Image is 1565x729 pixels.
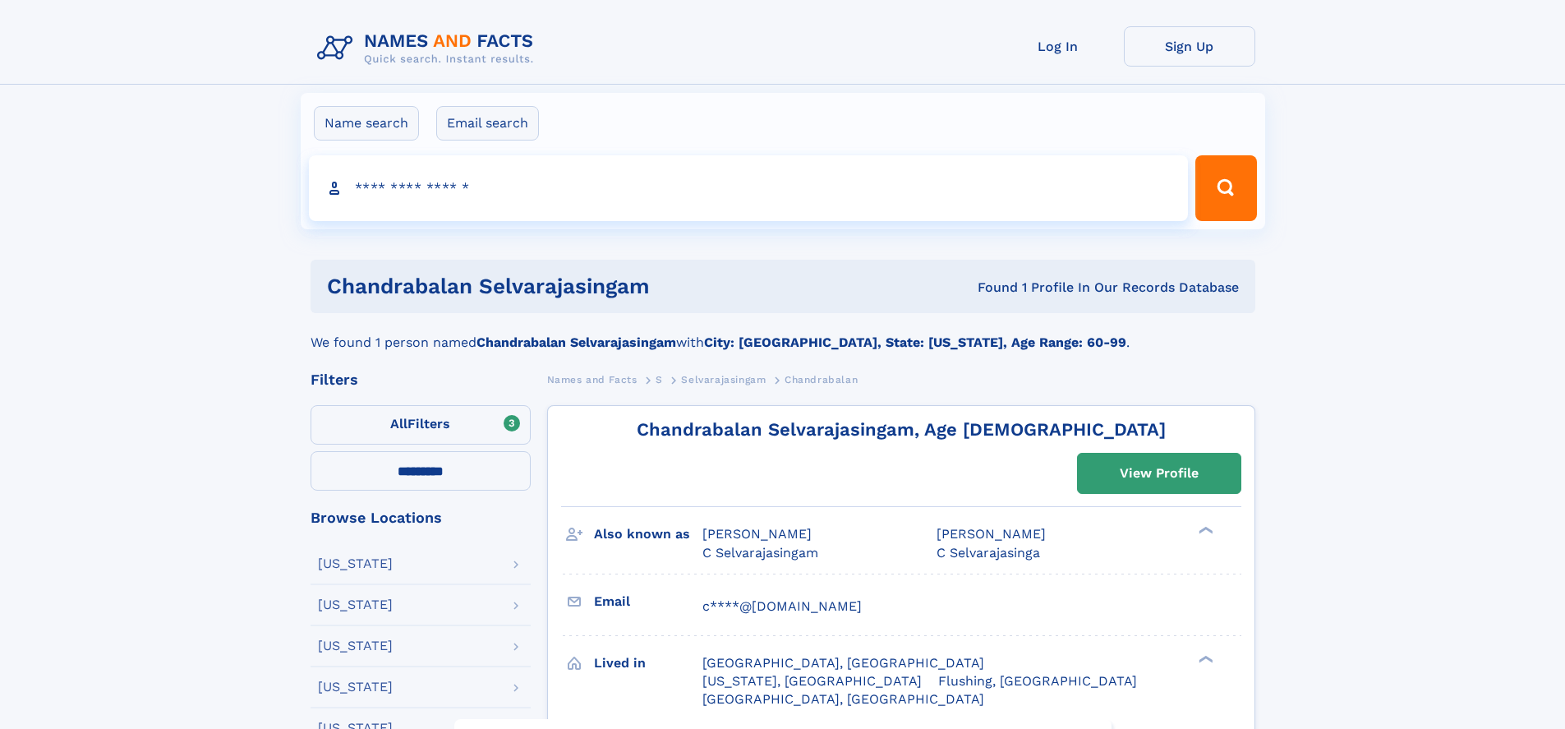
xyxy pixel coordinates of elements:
[594,588,702,616] h3: Email
[476,335,676,350] b: Chandrabalan Selvarajasingam
[681,374,766,385] span: Selvarajasingam
[311,26,547,71] img: Logo Names and Facts
[1194,525,1214,536] div: ❯
[785,374,858,385] span: Chandrabalan
[309,155,1189,221] input: search input
[1195,155,1256,221] button: Search Button
[1120,454,1199,492] div: View Profile
[318,681,393,694] div: [US_STATE]
[702,655,984,671] span: [GEOGRAPHIC_DATA], [GEOGRAPHIC_DATA]
[311,510,531,525] div: Browse Locations
[702,526,812,542] span: [PERSON_NAME]
[318,598,393,611] div: [US_STATE]
[390,416,407,431] span: All
[702,673,922,689] span: [US_STATE], [GEOGRAPHIC_DATA]
[318,639,393,653] div: [US_STATE]
[594,520,702,548] h3: Also known as
[637,419,1166,440] a: Chandrabalan Selvarajasingam, Age [DEMOGRAPHIC_DATA]
[1194,653,1214,664] div: ❯
[327,276,814,297] h1: Chandrabalan Selvarajasingam
[656,369,663,390] a: S
[704,335,1126,350] b: City: [GEOGRAPHIC_DATA], State: [US_STATE], Age Range: 60-99
[594,649,702,677] h3: Lived in
[311,313,1255,353] div: We found 1 person named with .
[992,26,1124,67] a: Log In
[656,374,663,385] span: S
[813,279,1239,297] div: Found 1 Profile In Our Records Database
[937,526,1046,542] span: [PERSON_NAME]
[1124,26,1255,67] a: Sign Up
[547,369,638,390] a: Names and Facts
[436,106,539,141] label: Email search
[681,369,766,390] a: Selvarajasingam
[311,405,531,445] label: Filters
[937,545,1040,561] span: C Selvarajasinga
[938,673,1137,689] span: Flushing, [GEOGRAPHIC_DATA]
[702,545,818,561] span: C Selvarajasingam
[318,557,393,570] div: [US_STATE]
[311,372,531,387] div: Filters
[1078,454,1240,493] a: View Profile
[314,106,419,141] label: Name search
[702,691,984,707] span: [GEOGRAPHIC_DATA], [GEOGRAPHIC_DATA]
